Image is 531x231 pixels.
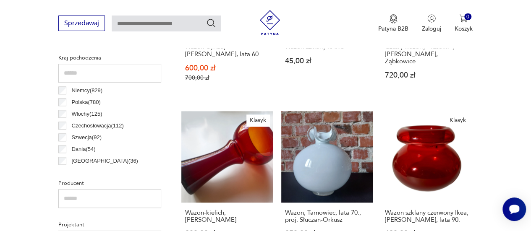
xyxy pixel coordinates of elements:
[71,168,99,177] p: Francja ( 34 )
[389,14,398,23] img: Ikona medalu
[185,209,269,223] h3: Wazon-kielich, [PERSON_NAME]
[285,44,369,51] h3: Wazon szklany KARO
[206,18,216,28] button: Szukaj
[185,65,269,72] p: 600,00 zł
[378,14,408,33] a: Ikona medaluPatyna B2B
[185,74,269,81] p: 700,00 zł
[71,86,102,95] p: Niemcy ( 829 )
[378,25,408,33] p: Patyna B2B
[455,25,473,33] p: Koszyk
[185,44,269,58] h3: Wazon Cyntia, [PERSON_NAME], lata 60.
[464,13,471,21] div: 0
[257,10,283,35] img: Patyna - sklep z meblami i dekoracjami vintage
[58,16,105,31] button: Sprzedawaj
[385,72,469,79] p: 720,00 zł
[427,14,436,23] img: Ikonka użytkownika
[71,98,100,107] p: Polska ( 780 )
[422,25,441,33] p: Zaloguj
[385,209,469,223] h3: Wazon szklany czerwony Ikea, [PERSON_NAME], lata 90.
[58,220,161,229] p: Projektant
[71,145,95,154] p: Dania ( 54 )
[502,197,526,221] iframe: Smartsupp widget button
[58,179,161,188] p: Producent
[285,57,369,65] p: 45,00 zł
[71,109,102,119] p: Włochy ( 125 )
[459,14,468,23] img: Ikona koszyka
[385,44,469,65] h3: Cztery wazony "fasolki", [PERSON_NAME], Ząbkowice
[58,21,105,27] a: Sprzedawaj
[455,14,473,33] button: 0Koszyk
[71,133,102,142] p: Szwecja ( 92 )
[71,156,138,166] p: [GEOGRAPHIC_DATA] ( 36 )
[71,121,123,130] p: Czechosłowacja ( 112 )
[285,209,369,223] h3: Wazon, Tarnowiec, lata 70., proj. Słuczan-Orkusz
[378,14,408,33] button: Patyna B2B
[422,14,441,33] button: Zaloguj
[58,53,161,62] p: Kraj pochodzenia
